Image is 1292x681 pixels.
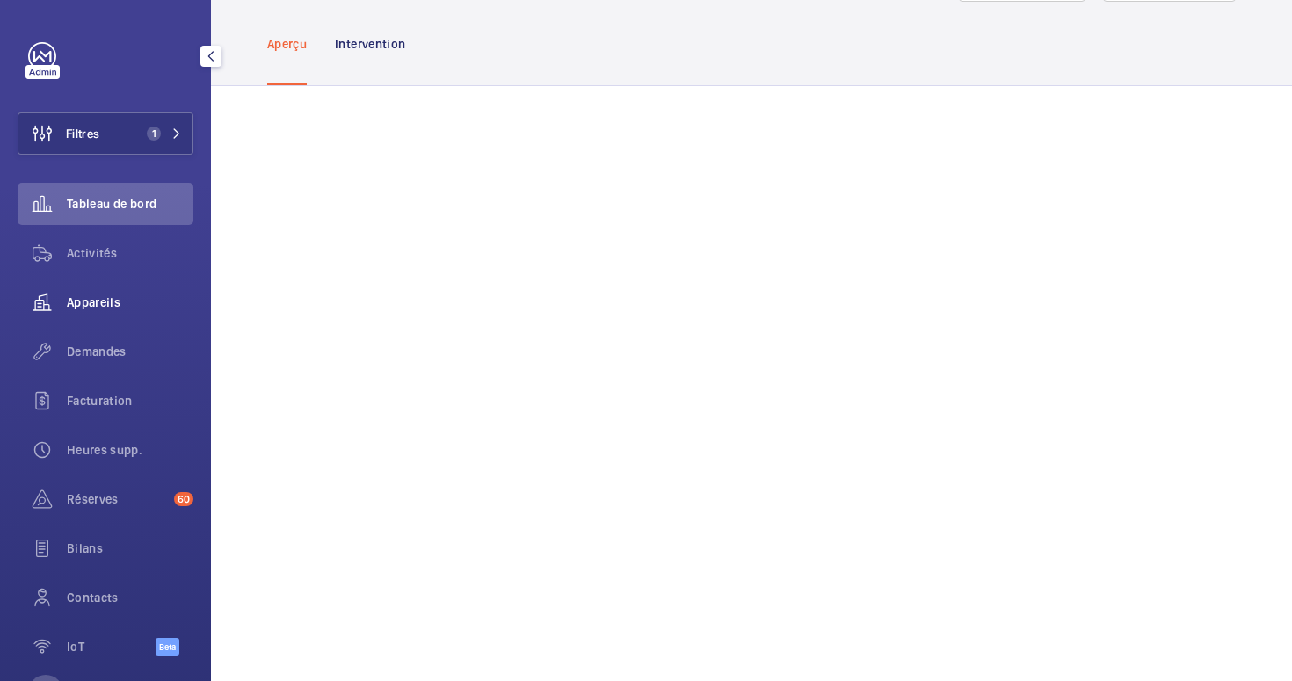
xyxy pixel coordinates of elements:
[67,244,193,262] span: Activités
[18,112,193,155] button: Filtres1
[267,35,307,53] p: Aperçu
[67,392,193,409] span: Facturation
[67,293,193,311] span: Appareils
[67,589,193,606] span: Contacts
[67,195,193,213] span: Tableau de bord
[335,35,405,53] p: Intervention
[66,125,99,142] span: Filtres
[67,638,156,656] span: IoT
[174,492,193,506] span: 60
[67,540,193,557] span: Bilans
[147,127,161,141] span: 1
[67,343,193,360] span: Demandes
[156,638,179,656] span: Beta
[67,441,193,459] span: Heures supp.
[67,490,167,508] span: Réserves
